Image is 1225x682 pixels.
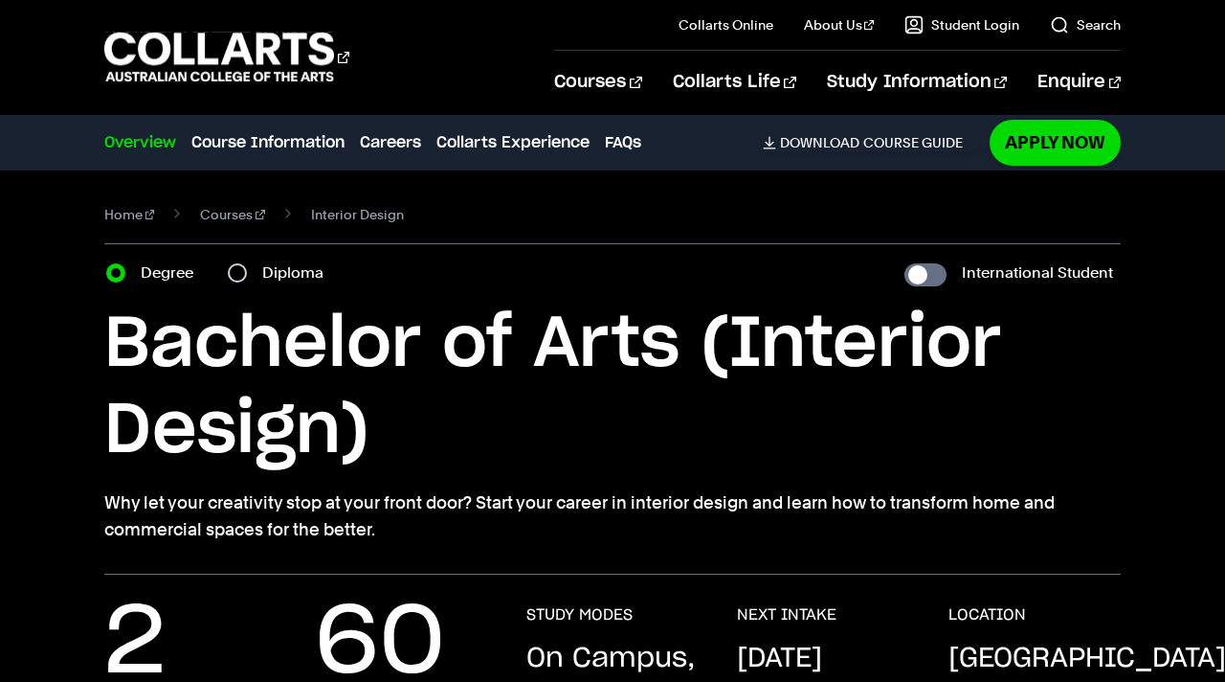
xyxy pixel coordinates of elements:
a: Student Login [904,15,1019,34]
a: Overview [104,131,176,154]
label: International Student [962,260,1113,286]
a: Study Information [827,51,1007,114]
a: Careers [360,131,421,154]
a: Collarts Experience [436,131,590,154]
p: [DATE] [737,640,822,678]
span: Download [780,134,859,151]
a: Courses [200,201,265,228]
h1: Bachelor of Arts (Interior Design) [104,302,1121,474]
a: Collarts Life [673,51,796,114]
h3: STUDY MODES [526,605,633,625]
a: Collarts Online [679,15,773,34]
a: FAQs [605,131,641,154]
a: Home [104,201,155,228]
a: Courses [554,51,641,114]
label: Diploma [262,260,335,286]
p: 60 [315,605,445,682]
div: Go to homepage [104,30,349,84]
span: Interior Design [311,201,404,228]
a: DownloadCourse Guide [763,134,978,151]
a: About Us [804,15,875,34]
h3: LOCATION [948,605,1026,625]
a: Apply Now [990,120,1121,165]
p: 2 [104,605,166,682]
label: Degree [141,260,205,286]
h3: NEXT INTAKE [737,605,836,625]
a: Search [1050,15,1121,34]
a: Course Information [191,131,345,154]
p: Why let your creativity stop at your front door? Start your career in interior design and learn h... [104,489,1121,543]
a: Enquire [1037,51,1121,114]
